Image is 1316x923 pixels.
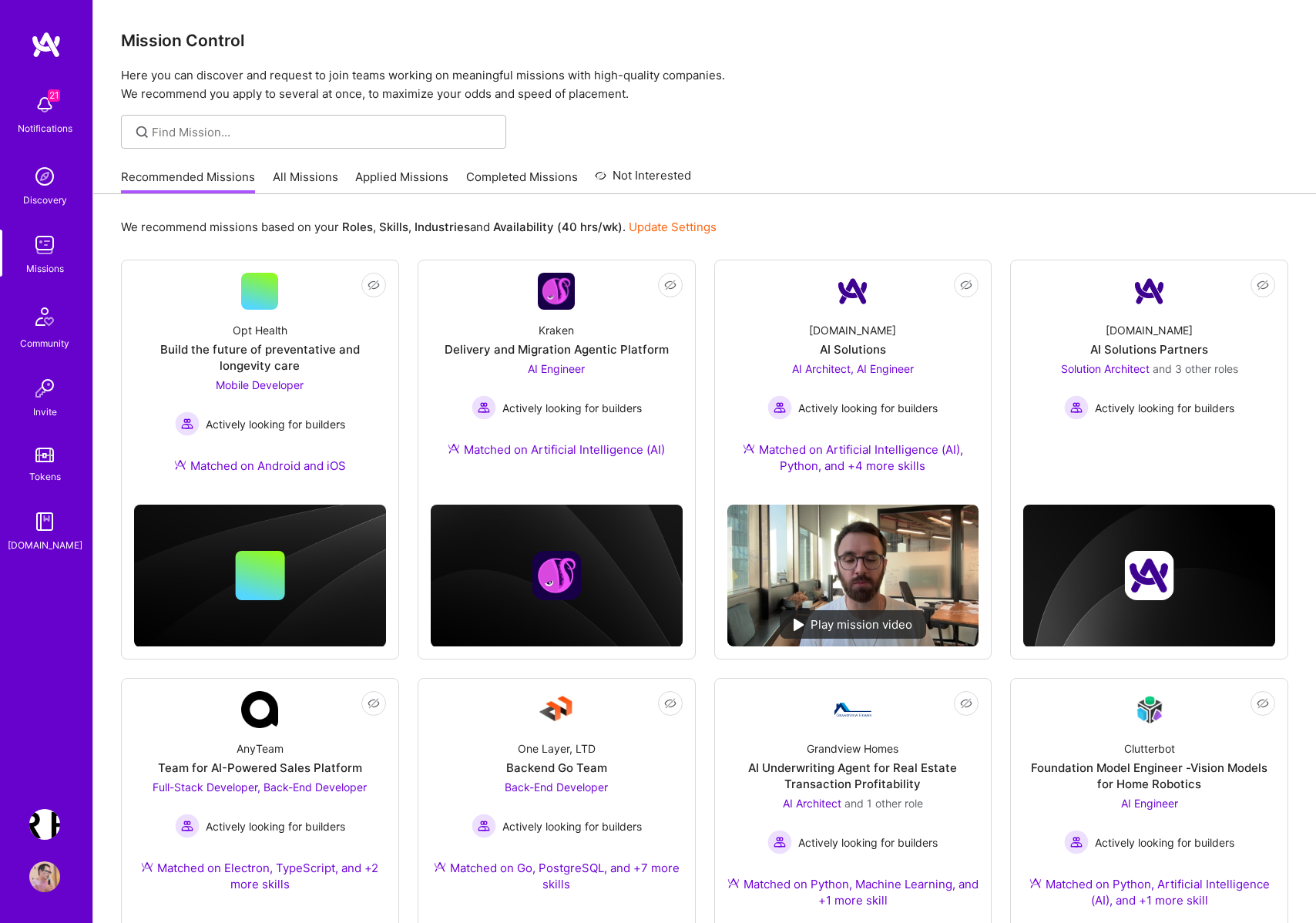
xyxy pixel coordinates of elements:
img: cover [134,505,386,647]
div: Community [20,335,69,351]
img: Actively looking for builders [175,814,200,838]
span: Mobile Developer [216,378,304,391]
img: Company Logo [834,703,871,717]
img: Actively looking for builders [472,814,496,838]
div: Matched on Go, PostgreSQL, and +7 more skills [431,860,683,892]
img: Actively looking for builders [1064,395,1089,420]
div: [DOMAIN_NAME] [809,322,896,338]
img: teamwork [29,230,60,260]
img: Ateam Purple Icon [743,442,755,455]
div: Matched on Python, Artificial Intelligence (AI), and +1 more skill [1023,876,1275,908]
img: bell [29,89,60,120]
img: cover [1023,505,1275,647]
img: Community [26,298,63,335]
div: [DOMAIN_NAME] [1106,322,1193,338]
a: Not Interested [595,166,691,194]
span: Back-End Developer [505,780,608,794]
img: Company Logo [538,691,575,728]
img: Ateam Purple Icon [174,458,186,471]
span: and 1 other role [844,797,923,810]
img: tokens [35,448,54,462]
a: Company LogoKrakenDelivery and Migration Agentic PlatformAI Engineer Actively looking for builder... [431,273,683,476]
a: Completed Missions [466,169,578,194]
div: Backend Go Team [506,760,607,776]
img: Terr.ai: Building an Innovative Real Estate Platform [29,809,60,840]
a: All Missions [273,169,338,194]
span: Actively looking for builders [798,834,938,851]
img: No Mission [727,505,979,646]
img: Ateam Purple Icon [448,442,460,455]
div: AnyTeam [237,740,284,757]
img: Ateam Purple Icon [434,861,446,873]
div: Opt Health [233,322,287,338]
a: Company LogoOne Layer, LTDBackend Go TeamBack-End Developer Actively looking for buildersActively... [431,691,683,911]
span: 21 [48,89,60,102]
img: play [794,619,804,631]
img: Invite [29,373,60,404]
i: icon EyeClosed [368,697,380,710]
i: icon EyeClosed [960,697,972,710]
b: Availability (40 hrs/wk) [493,220,623,234]
div: Matched on Artificial Intelligence (AI), Python, and +4 more skills [727,441,979,474]
span: AI Architect [783,797,841,810]
i: icon SearchGrey [133,123,151,141]
span: AI Engineer [528,362,585,375]
a: Company LogoAnyTeamTeam for AI-Powered Sales PlatformFull-Stack Developer, Back-End Developer Act... [134,691,386,911]
a: Company Logo[DOMAIN_NAME]AI Solutions PartnersSolution Architect and 3 other rolesActively lookin... [1023,273,1275,453]
div: Foundation Model Engineer -Vision Models for Home Robotics [1023,760,1275,792]
i: icon EyeClosed [664,697,676,710]
div: Matched on Python, Machine Learning, and +1 more skill [727,876,979,908]
div: AI Underwriting Agent for Real Estate Transaction Profitability [727,760,979,792]
span: and 3 other roles [1153,362,1238,375]
div: Discovery [23,192,67,208]
div: Notifications [18,120,72,136]
span: Actively looking for builders [502,400,642,416]
a: User Avatar [25,861,64,892]
i: icon EyeClosed [368,279,380,291]
a: Applied Missions [355,169,448,194]
img: discovery [29,161,60,192]
a: Opt HealthBuild the future of preventative and longevity careMobile Developer Actively looking fo... [134,273,386,492]
i: icon EyeClosed [1257,279,1269,291]
div: Matched on Android and iOS [174,458,346,474]
div: Matched on Electron, TypeScript, and +2 more skills [134,860,386,892]
b: Roles [342,220,373,234]
img: Company logo [1125,551,1174,600]
img: Actively looking for builders [767,395,792,420]
div: Build the future of preventative and longevity care [134,341,386,374]
div: AI Solutions Partners [1090,341,1208,357]
img: Company Logo [1131,691,1168,727]
p: Here you can discover and request to join teams working on meaningful missions with high-quality ... [121,66,1288,103]
img: Actively looking for builders [767,830,792,854]
a: Company Logo[DOMAIN_NAME]AI SolutionsAI Architect, AI Engineer Actively looking for buildersActiv... [727,273,979,492]
div: [DOMAIN_NAME] [8,537,82,553]
div: Tokens [29,468,61,485]
img: Ateam Purple Icon [141,861,153,873]
span: Full-Stack Developer, Back-End Developer [153,780,367,794]
div: One Layer, LTD [518,740,596,757]
p: We recommend missions based on your , , and . [121,219,717,235]
div: Invite [33,404,57,420]
div: Missions [26,260,64,277]
span: Actively looking for builders [206,416,345,432]
img: User Avatar [29,861,60,892]
img: guide book [29,506,60,537]
img: Company Logo [1131,273,1168,310]
i: icon EyeClosed [1257,697,1269,710]
h3: Mission Control [121,31,1288,50]
img: Actively looking for builders [175,411,200,436]
div: Kraken [539,322,574,338]
img: Actively looking for builders [472,395,496,420]
span: AI Architect, AI Engineer [792,362,914,375]
img: Company Logo [241,691,278,728]
span: Actively looking for builders [1095,834,1234,851]
img: Actively looking for builders [1064,830,1089,854]
img: Company Logo [538,273,575,310]
input: Find Mission... [152,124,495,140]
img: Ateam Purple Icon [1029,877,1042,889]
div: AI Solutions [820,341,886,357]
a: Recommended Missions [121,169,255,194]
img: cover [431,505,683,647]
img: Company logo [532,551,581,600]
span: Actively looking for builders [798,400,938,416]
